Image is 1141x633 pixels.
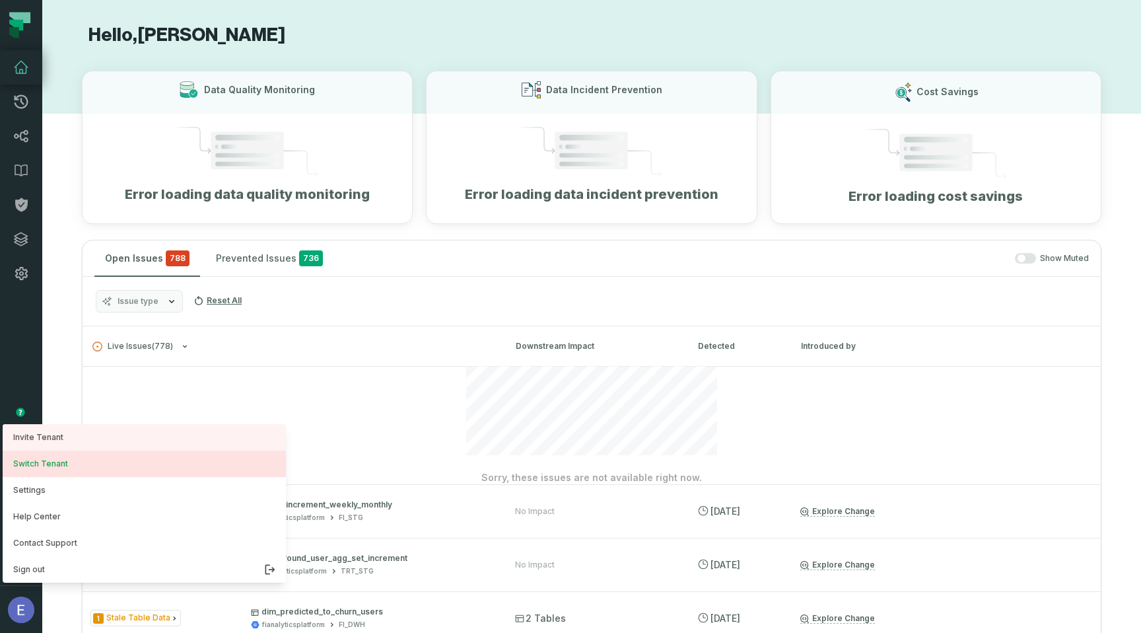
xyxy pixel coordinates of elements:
[3,424,286,583] div: avatar of Elisheva Lapid
[92,342,173,352] span: Live Issues ( 778 )
[92,342,492,352] button: Live Issues(778)
[848,187,1023,205] h1: Error loading cost savings
[251,607,491,617] p: dim_predicted_to_churn_users
[465,185,718,204] h1: Error loading data incident prevention
[82,71,413,224] button: Data Quality MonitoringError loading data quality monitoring
[3,503,286,530] a: Help Center
[515,560,555,570] div: No Impact
[262,566,327,576] div: trtanalyticsplatform
[3,556,286,583] button: Sign out
[546,83,662,96] h3: Data Incident Prevention
[188,290,247,311] button: Reset All
[516,340,674,352] div: Downstream Impact
[341,566,374,576] div: TRT_STG
[262,513,325,523] div: fianalyticsplatform
[251,553,491,564] p: race_round_user_agg_set_increment
[3,477,286,503] button: Settings
[90,610,181,626] span: Issue Type
[426,71,757,224] button: Data Incident PreventionError loading data incident prevention
[710,613,740,624] relative-time: Sep 28, 2025, 8:13 AM GMT+3
[3,530,286,556] a: Contact Support
[3,424,286,451] a: Invite Tenant
[339,253,1089,264] div: Show Muted
[710,559,740,570] relative-time: Sep 28, 2025, 8:13 AM GMT+3
[3,451,286,477] button: Switch Tenant
[771,71,1101,224] button: Cost SavingsError loading cost savings
[262,620,325,630] div: fianalyticsplatform
[801,340,920,352] div: Introduced by
[916,85,979,98] h3: Cost Savings
[8,597,34,623] img: avatar of Elisheva Lapid
[125,185,370,204] h1: Error loading data quality monitoring
[96,290,183,313] button: Issue type
[118,296,158,307] span: Issue type
[93,613,104,624] span: Severity
[800,560,875,570] a: Explore Change
[299,250,323,266] span: 736
[82,24,1101,47] h1: Hello, [PERSON_NAME]
[339,513,363,523] div: FI_STG
[339,620,365,630] div: FI_DWH
[205,241,333,276] button: Prevented Issues
[515,506,555,517] div: No Impact
[698,340,777,352] div: Detected
[515,612,566,625] span: 2 Tables
[800,613,875,624] a: Explore Change
[204,83,315,96] h3: Data Quality Monitoring
[251,500,491,510] p: fi_kpi_increment_weekly_monthly
[94,241,200,276] button: Open Issues
[481,471,702,484] p: Sorry, these issues are not available right now.
[800,506,875,517] a: Explore Change
[710,505,740,517] relative-time: Sep 28, 2025, 8:13 AM GMT+3
[166,250,190,266] span: critical issues and errors combined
